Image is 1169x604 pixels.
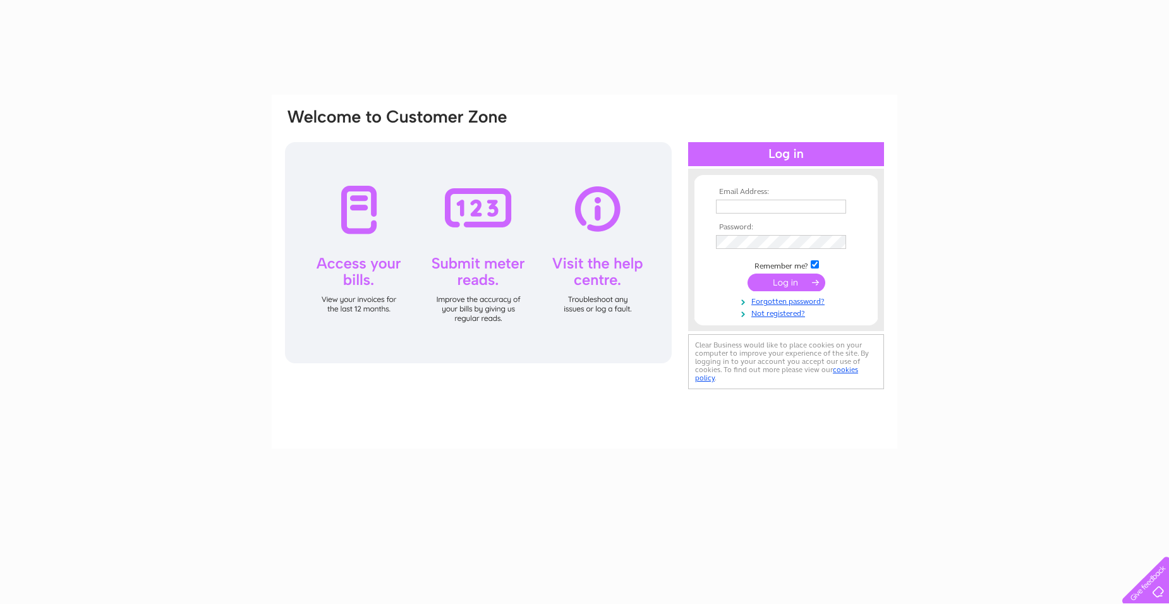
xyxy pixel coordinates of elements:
[688,334,884,389] div: Clear Business would like to place cookies on your computer to improve your experience of the sit...
[695,365,858,382] a: cookies policy
[713,223,859,232] th: Password:
[716,294,859,306] a: Forgotten password?
[716,306,859,318] a: Not registered?
[713,188,859,196] th: Email Address:
[748,274,825,291] input: Submit
[713,258,859,271] td: Remember me?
